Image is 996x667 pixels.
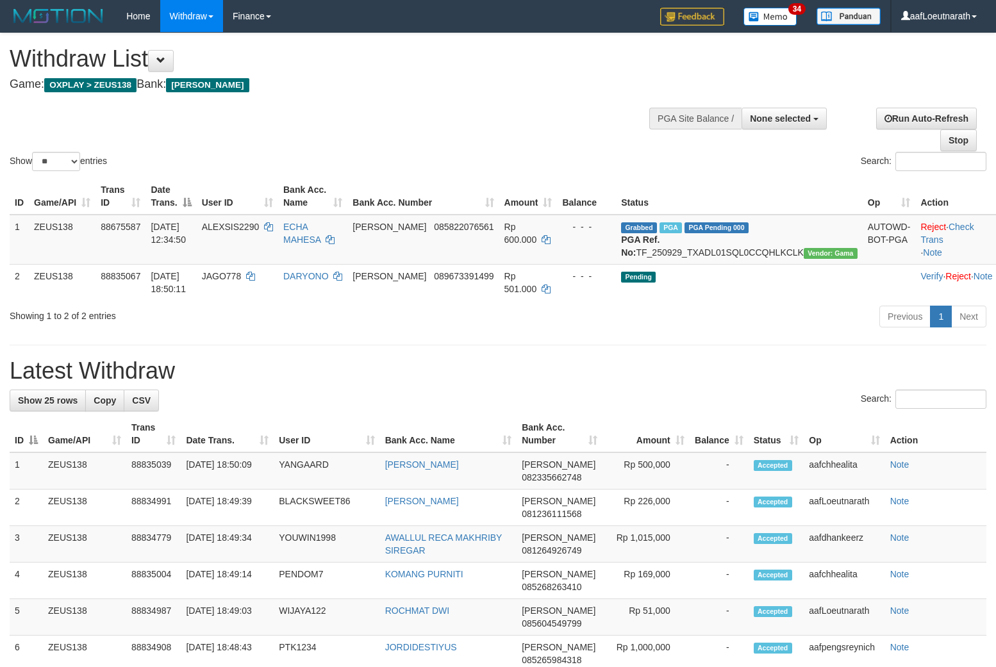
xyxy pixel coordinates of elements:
[181,490,274,526] td: [DATE] 18:49:39
[522,459,595,470] span: [PERSON_NAME]
[750,113,811,124] span: None selected
[690,599,749,636] td: -
[10,526,43,563] td: 3
[804,248,858,259] span: Vendor URL: https://trx31.1velocity.biz
[895,390,986,409] input: Search:
[126,563,181,599] td: 88835004
[151,222,186,245] span: [DATE] 12:34:50
[690,416,749,452] th: Balance: activate to sort column ascending
[742,108,827,129] button: None selected
[690,452,749,490] td: -
[274,416,379,452] th: User ID: activate to sort column ascending
[895,152,986,171] input: Search:
[10,416,43,452] th: ID: activate to sort column descending
[804,599,884,636] td: aafLoeutnarath
[876,108,977,129] a: Run Auto-Refresh
[202,222,260,232] span: ALEXSIS2290
[754,533,792,544] span: Accepted
[29,264,95,301] td: ZEUS138
[283,271,329,281] a: DARYONO
[43,599,126,636] td: ZEUS138
[101,222,140,232] span: 88675587
[274,452,379,490] td: YANGAARD
[861,152,986,171] label: Search:
[602,452,690,490] td: Rp 500,000
[353,222,426,232] span: [PERSON_NAME]
[274,526,379,563] td: YOUWIN1998
[522,582,581,592] span: Copy 085268263410 to clipboard
[126,490,181,526] td: 88834991
[621,235,660,258] b: PGA Ref. No:
[522,569,595,579] span: [PERSON_NAME]
[181,563,274,599] td: [DATE] 18:49:14
[95,178,145,215] th: Trans ID: activate to sort column ascending
[522,618,581,629] span: Copy 085604549799 to clipboard
[10,6,107,26] img: MOTION_logo.png
[522,545,581,556] span: Copy 081264926749 to clipboard
[43,563,126,599] td: ZEUS138
[380,416,517,452] th: Bank Acc. Name: activate to sort column ascending
[863,178,916,215] th: Op: activate to sort column ascending
[385,496,459,506] a: [PERSON_NAME]
[181,452,274,490] td: [DATE] 18:50:09
[385,569,463,579] a: KOMANG PURNITI
[202,271,241,281] span: JAGO778
[10,490,43,526] td: 2
[660,222,682,233] span: Marked by aafpengsreynich
[517,416,602,452] th: Bank Acc. Number: activate to sort column ascending
[10,599,43,636] td: 5
[278,178,347,215] th: Bank Acc. Name: activate to sort column ascending
[10,215,29,265] td: 1
[151,271,186,294] span: [DATE] 18:50:11
[126,526,181,563] td: 88834779
[920,222,946,232] a: Reject
[754,460,792,471] span: Accepted
[29,215,95,265] td: ZEUS138
[804,563,884,599] td: aafchhealita
[649,108,742,129] div: PGA Site Balance /
[951,306,986,327] a: Next
[10,152,107,171] label: Show entries
[126,599,181,636] td: 88834987
[44,78,137,92] span: OXPLAY > ZEUS138
[434,222,494,232] span: Copy 085822076561 to clipboard
[504,271,537,294] span: Rp 501.000
[602,490,690,526] td: Rp 226,000
[920,271,943,281] a: Verify
[788,3,806,15] span: 34
[557,178,616,215] th: Balance
[890,496,909,506] a: Note
[690,490,749,526] td: -
[124,390,159,411] a: CSV
[920,222,974,245] a: Check Trans
[522,532,595,543] span: [PERSON_NAME]
[181,526,274,563] td: [DATE] 18:49:34
[602,526,690,563] td: Rp 1,015,000
[754,643,792,654] span: Accepted
[29,178,95,215] th: Game/API: activate to sort column ascending
[43,526,126,563] td: ZEUS138
[861,390,986,409] label: Search:
[385,605,450,616] a: ROCHMAT DWI
[181,416,274,452] th: Date Trans.: activate to sort column ascending
[749,416,804,452] th: Status: activate to sort column ascending
[10,304,406,322] div: Showing 1 to 2 of 2 entries
[126,452,181,490] td: 88835039
[817,8,881,25] img: panduan.png
[10,178,29,215] th: ID
[85,390,124,411] a: Copy
[660,8,724,26] img: Feedback.jpg
[616,215,863,265] td: TF_250929_TXADL01SQL0CCQHLKCLK
[885,416,986,452] th: Action
[522,642,595,652] span: [PERSON_NAME]
[974,271,993,281] a: Note
[522,655,581,665] span: Copy 085265984318 to clipboard
[283,222,320,245] a: ECHA MAHESA
[353,271,426,281] span: [PERSON_NAME]
[690,526,749,563] td: -
[132,395,151,406] span: CSV
[621,222,657,233] span: Grabbed
[621,272,656,283] span: Pending
[499,178,558,215] th: Amount: activate to sort column ascending
[522,605,595,616] span: [PERSON_NAME]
